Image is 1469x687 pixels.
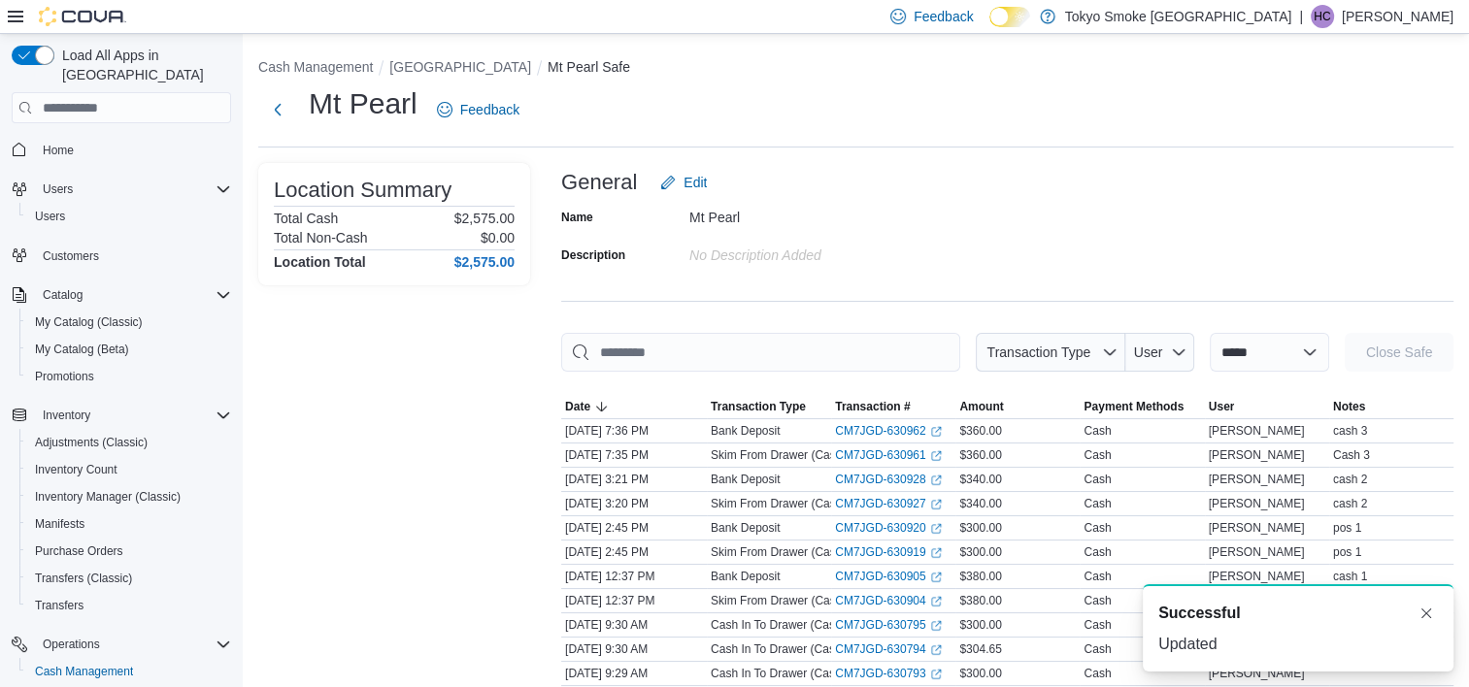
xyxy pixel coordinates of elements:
span: HC [1314,5,1330,28]
p: | [1299,5,1303,28]
h6: Total Non-Cash [274,230,368,245]
button: Mt Pearl Safe [548,59,630,75]
span: Customers [35,244,231,268]
span: Inventory Count [35,462,117,477]
button: Payment Methods [1080,395,1204,418]
div: Cash [1084,544,1111,560]
div: [DATE] 3:21 PM [561,468,707,491]
span: pos 1 [1333,520,1361,536]
span: Inventory Manager (Classic) [35,489,181,505]
span: Transaction Type [986,344,1090,360]
a: Users [27,205,73,228]
span: Adjustments (Classic) [35,435,148,450]
span: Catalog [43,287,83,303]
a: CM7JGD-630919External link [835,544,941,560]
div: [DATE] 9:29 AM [561,662,707,685]
span: $360.00 [959,423,1001,439]
span: $360.00 [959,447,1001,463]
div: Cash [1084,447,1111,463]
button: Cash Management [19,658,239,685]
svg: External link [930,523,942,535]
button: User [1205,395,1329,418]
span: Users [27,205,231,228]
a: Feedback [429,90,527,129]
button: Customers [4,242,239,270]
button: Inventory Manager (Classic) [19,483,239,510]
button: [GEOGRAPHIC_DATA] [389,59,531,75]
button: Home [4,135,239,163]
a: Transfers [27,594,91,617]
span: Transfers (Classic) [27,567,231,590]
span: Transaction Type [711,399,806,414]
div: [DATE] 7:36 PM [561,419,707,442]
span: Cash Management [27,660,231,683]
a: Customers [35,245,107,268]
span: Purchase Orders [35,543,123,559]
button: Adjustments (Classic) [19,429,239,456]
a: My Catalog (Classic) [27,311,150,334]
p: Skim From Drawer (Cash 1) [711,544,855,560]
button: Next [258,90,297,129]
span: Feedback [460,100,519,119]
span: Catalog [35,283,231,307]
span: Payment Methods [1084,399,1184,414]
span: $380.00 [959,593,1001,608]
a: Manifests [27,512,92,536]
svg: External link [930,644,942,656]
span: Transfers [27,594,231,617]
span: Cash 3 [1333,447,1370,463]
span: Close Safe [1366,343,1432,362]
svg: External link [930,499,942,510]
p: Tokyo Smoke [GEOGRAPHIC_DATA] [1065,5,1292,28]
span: Successful [1158,602,1240,625]
h4: Location Total [274,254,366,270]
button: Operations [4,631,239,658]
a: CM7JGD-630794External link [835,641,941,657]
span: Transaction # [835,399,910,414]
img: Cova [39,7,126,26]
div: Mt Pearl [689,202,950,225]
button: Notes [1329,395,1453,418]
button: My Catalog (Beta) [19,336,239,363]
span: [PERSON_NAME] [1209,544,1305,560]
a: Home [35,139,82,162]
div: [DATE] 9:30 AM [561,638,707,661]
h3: Location Summary [274,179,451,202]
a: CM7JGD-630961External link [835,447,941,463]
p: Cash In To Drawer (Cash 1) [711,666,855,681]
button: Close Safe [1345,333,1453,372]
span: Edit [684,173,707,192]
span: Promotions [27,365,231,388]
p: Skim From Drawer (Cash 1) [711,593,855,608]
p: $2,575.00 [454,211,515,226]
svg: External link [930,572,942,583]
span: $300.00 [959,520,1001,536]
button: Date [561,395,707,418]
button: Users [19,203,239,230]
span: $300.00 [959,617,1001,633]
button: Edit [652,163,715,202]
span: Load All Apps in [GEOGRAPHIC_DATA] [54,46,231,84]
button: Catalog [35,283,90,307]
p: Cash In To Drawer (Cash 2) [711,641,855,657]
span: Manifests [27,512,231,536]
a: Promotions [27,365,102,388]
label: Description [561,247,625,263]
button: Promotions [19,363,239,390]
span: Operations [35,633,231,656]
div: [DATE] 12:37 PM [561,589,707,612]
span: Transfers [35,598,83,613]
div: Cash [1084,423,1111,439]
svg: External link [930,474,942,486]
button: Inventory [4,402,239,429]
span: Users [43,181,73,197]
div: Heather Chafe [1311,5,1334,28]
span: Inventory [35,404,231,427]
button: Operations [35,633,108,656]
span: pos 1 [1333,544,1361,560]
a: My Catalog (Beta) [27,338,137,361]
span: User [1134,344,1163,360]
input: This is a search bar. As you type, the results lower in the page will automatically filter. [561,333,960,372]
span: [PERSON_NAME] [1209,423,1305,439]
span: Date [565,399,590,414]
